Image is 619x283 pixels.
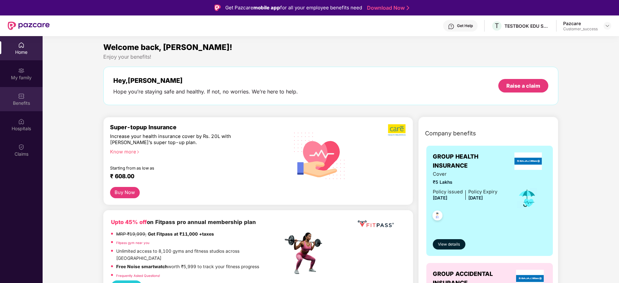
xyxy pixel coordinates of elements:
[388,124,406,136] img: b5dec4f62d2307b9de63beb79f102df3.png
[113,88,298,95] div: Hope you’re staying safe and healthy. If not, no worries. We’re here to help.
[468,195,483,200] span: [DATE]
[517,188,538,209] img: icon
[136,150,140,154] span: right
[110,149,279,153] div: Know more
[504,23,550,29] div: TESTBOOK EDU SOLUTIONS PRIVATE LIMITED
[111,219,256,225] b: on Fitpass pro annual membership plan
[468,188,497,196] div: Policy Expiry
[356,218,395,230] img: fppp.png
[438,241,460,248] span: View details
[110,133,255,146] div: Increase your health insurance cover by Rs. 20L with [PERSON_NAME]’s super top-up plan.
[433,188,463,196] div: Policy issued
[116,231,147,237] del: MRP ₹19,999,
[116,274,160,278] a: Frequently Asked Questions!
[110,166,256,170] div: Starting from as low as
[18,144,25,150] img: svg+xml;base64,PHN2ZyBpZD0iQ2xhaW0iIHhtbG5zPSJodHRwOi8vd3d3LnczLm9yZy8yMDAwL3N2ZyIgd2lkdGg9IjIwIi...
[116,264,168,269] strong: Free Noise smartwatch
[18,93,25,99] img: svg+xml;base64,PHN2ZyBpZD0iQmVuZWZpdHMiIHhtbG5zPSJodHRwOi8vd3d3LnczLm9yZy8yMDAwL3N2ZyIgd2lkdGg9Ij...
[225,4,362,12] div: Get Pazcare for all your employee benefits need
[18,67,25,74] img: svg+xml;base64,PHN2ZyB3aWR0aD0iMjAiIGhlaWdodD0iMjAiIHZpZXdCb3g9IjAgMCAyMCAyMCIgZmlsbD0ibm9uZSIgeG...
[433,152,510,171] span: GROUP HEALTH INSURANCE
[433,239,465,249] button: View details
[18,118,25,125] img: svg+xml;base64,PHN2ZyBpZD0iSG9zcGl0YWxzIiB4bWxucz0iaHR0cDovL3d3dy53My5vcmcvMjAwMC9zdmciIHdpZHRoPS...
[116,241,149,245] a: Fitpass gym near you
[110,173,277,181] div: ₹ 608.00
[103,54,559,60] div: Enjoy your benefits!
[605,23,610,28] img: svg+xml;base64,PHN2ZyBpZD0iRHJvcGRvd24tMzJ4MzIiIHhtbG5zPSJodHRwOi8vd3d3LnczLm9yZy8yMDAwL3N2ZyIgd2...
[430,209,445,224] img: svg+xml;base64,PHN2ZyB4bWxucz0iaHR0cDovL3d3dy53My5vcmcvMjAwMC9zdmciIHdpZHRoPSI0OC45NDMiIGhlaWdodD...
[407,5,409,11] img: Stroke
[495,22,499,30] span: T
[8,22,50,30] img: New Pazcare Logo
[214,5,221,11] img: Logo
[110,187,140,198] button: Buy Now
[506,82,540,89] div: Raise a claim
[110,124,283,131] div: Super-topup Insurance
[563,20,598,26] div: Pazcare
[103,43,232,52] span: Welcome back, [PERSON_NAME]!
[113,77,298,84] div: Hey, [PERSON_NAME]
[148,231,214,237] strong: Get Fitpass at ₹11,000 +taxes
[289,124,350,187] img: svg+xml;base64,PHN2ZyB4bWxucz0iaHR0cDovL3d3dy53My5vcmcvMjAwMC9zdmciIHhtbG5zOnhsaW5rPSJodHRwOi8vd3...
[116,248,283,262] p: Unlimited access to 8,100 gyms and fitness studios across [GEOGRAPHIC_DATA]
[253,5,280,11] strong: mobile app
[514,152,542,170] img: insurerLogo
[563,26,598,32] div: Customer_success
[433,171,497,178] span: Cover
[425,129,476,138] span: Company benefits
[367,5,407,11] a: Download Now
[448,23,454,30] img: svg+xml;base64,PHN2ZyBpZD0iSGVscC0zMngzMiIgeG1sbnM9Imh0dHA6Ly93d3cudzMub3JnLzIwMDAvc3ZnIiB3aWR0aD...
[433,179,497,186] span: ₹5 Lakhs
[283,231,328,276] img: fpp.png
[111,219,147,225] b: Upto 45% off
[433,195,447,200] span: [DATE]
[18,42,25,48] img: svg+xml;base64,PHN2ZyBpZD0iSG9tZSIgeG1sbnM9Imh0dHA6Ly93d3cudzMub3JnLzIwMDAvc3ZnIiB3aWR0aD0iMjAiIG...
[457,23,473,28] div: Get Help
[116,263,259,270] p: worth ₹5,999 to track your fitness progress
